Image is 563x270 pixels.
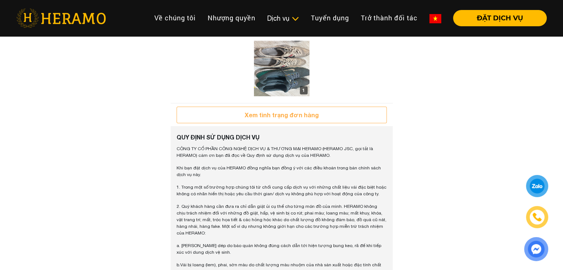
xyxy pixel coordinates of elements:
[177,133,387,142] div: QUY ĐỊNH SỬ DỤNG DỊCH VỤ
[177,107,387,123] button: Xem tình trạng đơn hàng
[300,86,308,94] div: 1
[533,213,541,221] img: phone-icon
[254,41,309,96] img: logo
[305,10,355,26] a: Tuyển dụng
[453,10,547,26] button: ĐẶT DỊCH VỤ
[355,10,423,26] a: Trở thành đối tác
[202,10,261,26] a: Nhượng quyền
[267,13,299,23] div: Dịch vụ
[527,207,547,227] a: phone-icon
[177,165,387,178] p: Khi bạn đặt dịch vụ của HERAMO đồng nghĩa bạn đồng ý với các điều khoản trong bản chính sách dịch...
[177,145,387,159] p: CÔNG TY CỔ PHẦN CÔNG NGHỆ DỊCH VỤ & THƯƠNG MẠI HERAMO (HERAMO JSC, gọi tắt là HERAMO) cảm ơn bạn ...
[16,9,106,28] img: heramo-logo.png
[429,14,441,23] img: vn-flag.png
[177,242,387,256] p: a. [PERSON_NAME] dép do bảo quản không đúng cách dẫn tới hiện tượng bung keo, rã đế khi tiếp xúc ...
[291,15,299,23] img: subToggleIcon
[177,203,387,236] p: 2. Quý khách hàng cần đưa ra chỉ dẫn giặt ủi cụ thể cho từng món đồ của mình. HERAMO không chịu t...
[177,184,387,197] p: 1. Trong một số trường hợp chúng tôi từ chối cung cấp dịch vụ với những chất liệu vải đặc biệt ho...
[148,10,202,26] a: Về chúng tôi
[447,15,547,21] a: ĐẶT DỊCH VỤ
